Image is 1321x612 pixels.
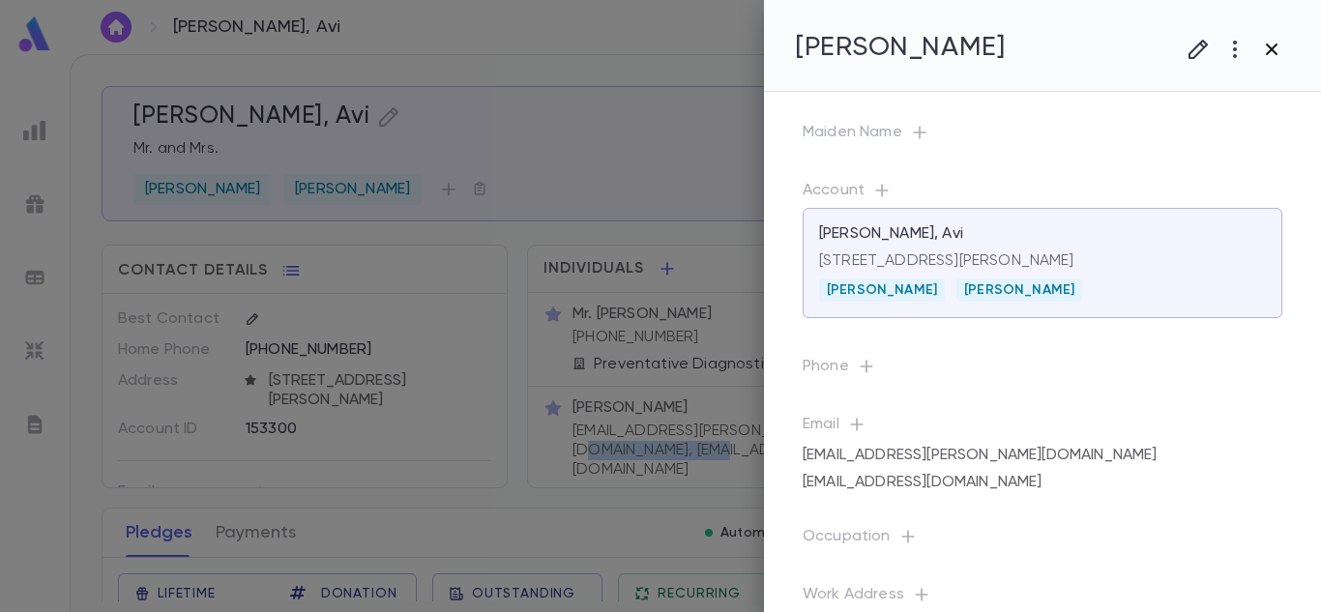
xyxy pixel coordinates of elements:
[803,465,1042,500] div: [EMAIL_ADDRESS][DOMAIN_NAME]
[819,282,945,298] span: [PERSON_NAME]
[956,282,1082,298] span: [PERSON_NAME]
[803,123,1282,150] p: Maiden Name
[795,31,1005,64] h4: [PERSON_NAME]
[819,224,963,244] p: [PERSON_NAME], Avi
[803,415,1282,442] p: Email
[819,251,1266,271] p: [STREET_ADDRESS][PERSON_NAME]
[803,585,1282,612] p: Work Address
[803,357,1282,384] p: Phone
[803,527,1282,554] p: Occupation
[803,181,1282,208] p: Account
[803,438,1158,473] div: [EMAIL_ADDRESS][PERSON_NAME][DOMAIN_NAME]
